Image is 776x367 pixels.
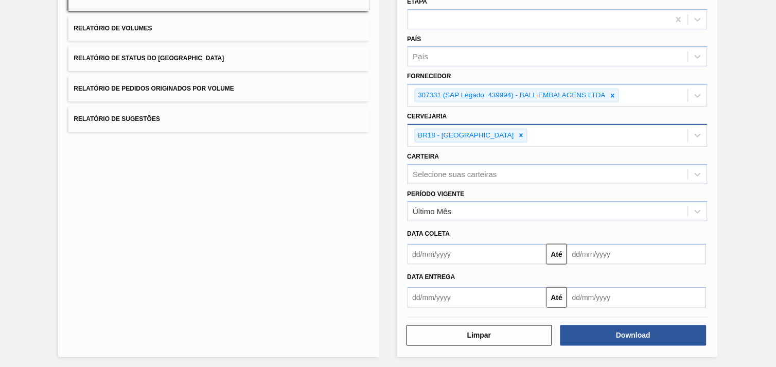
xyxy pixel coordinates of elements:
[413,53,429,61] div: País
[408,287,547,308] input: dd/mm/yyyy
[408,36,421,43] label: País
[567,244,707,265] input: dd/mm/yyyy
[413,170,497,179] div: Selecione suas carteiras
[413,207,452,216] div: Último Mês
[408,273,455,281] span: Data entrega
[408,113,447,120] label: Cervejaria
[68,46,368,71] button: Relatório de Status do [GEOGRAPHIC_DATA]
[74,85,234,92] span: Relatório de Pedidos Originados por Volume
[546,287,567,308] button: Até
[407,325,553,346] button: Limpar
[408,230,450,237] span: Data coleta
[68,76,368,101] button: Relatório de Pedidos Originados por Volume
[74,115,160,123] span: Relatório de Sugestões
[546,244,567,265] button: Até
[560,325,707,346] button: Download
[68,16,368,41] button: Relatório de Volumes
[567,287,707,308] input: dd/mm/yyyy
[408,73,451,80] label: Fornecedor
[408,244,547,265] input: dd/mm/yyyy
[74,25,152,32] span: Relatório de Volumes
[74,55,224,62] span: Relatório de Status do [GEOGRAPHIC_DATA]
[415,89,607,102] div: 307331 (SAP Legado: 439994) - BALL EMBALAGENS LTDA
[408,190,465,198] label: Período Vigente
[68,107,368,132] button: Relatório de Sugestões
[415,129,516,142] div: BR18 - [GEOGRAPHIC_DATA]
[408,153,439,160] label: Carteira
